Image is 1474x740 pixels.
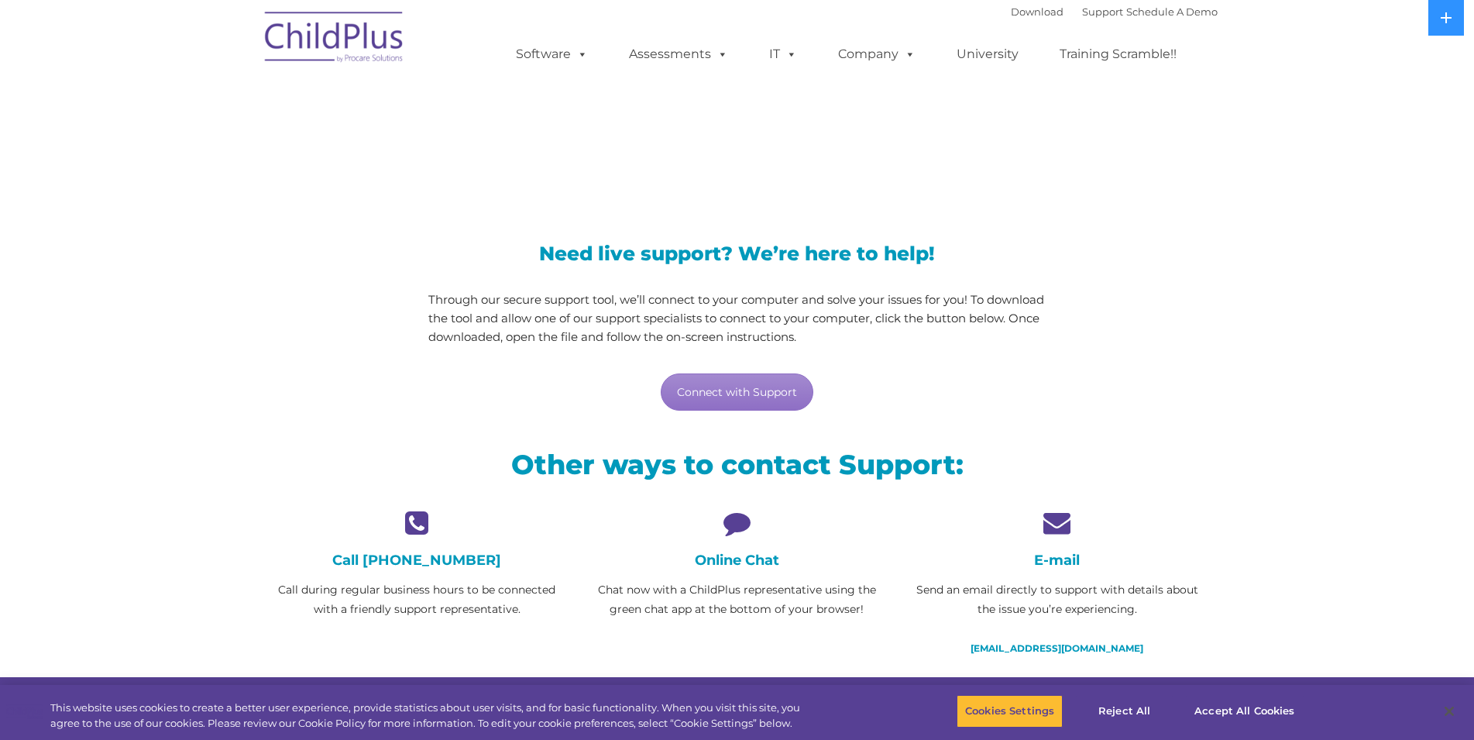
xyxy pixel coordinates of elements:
p: Call during regular business hours to be connected with a friendly support representative. [269,580,565,619]
a: Connect with Support [661,373,813,411]
h4: E-mail [909,552,1205,569]
font: | [1011,5,1218,18]
button: Close [1432,694,1466,728]
a: Assessments [613,39,744,70]
a: Download [1011,5,1063,18]
h3: Need live support? We’re here to help! [428,244,1046,263]
a: Support [1082,5,1123,18]
a: [EMAIL_ADDRESS][DOMAIN_NAME] [971,642,1143,654]
h2: Other ways to contact Support: [269,447,1206,482]
p: Send an email directly to support with details about the issue you’re experiencing. [909,580,1205,619]
button: Reject All [1076,695,1173,728]
div: This website uses cookies to create a better user experience, provide statistics about user visit... [50,700,811,731]
a: Schedule A Demo [1126,5,1218,18]
h4: Online Chat [589,552,885,569]
p: Chat now with a ChildPlus representative using the green chat app at the bottom of your browser! [589,580,885,619]
span: LiveSupport with SplashTop [269,112,848,159]
img: ChildPlus by Procare Solutions [257,1,412,78]
a: University [941,39,1034,70]
a: Software [500,39,603,70]
h4: Call [PHONE_NUMBER] [269,552,565,569]
a: Company [823,39,931,70]
button: Cookies Settings [957,695,1063,728]
a: Training Scramble!! [1044,39,1192,70]
p: Through our secure support tool, we’ll connect to your computer and solve your issues for you! To... [428,291,1046,346]
a: IT [754,39,813,70]
button: Accept All Cookies [1186,695,1303,728]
